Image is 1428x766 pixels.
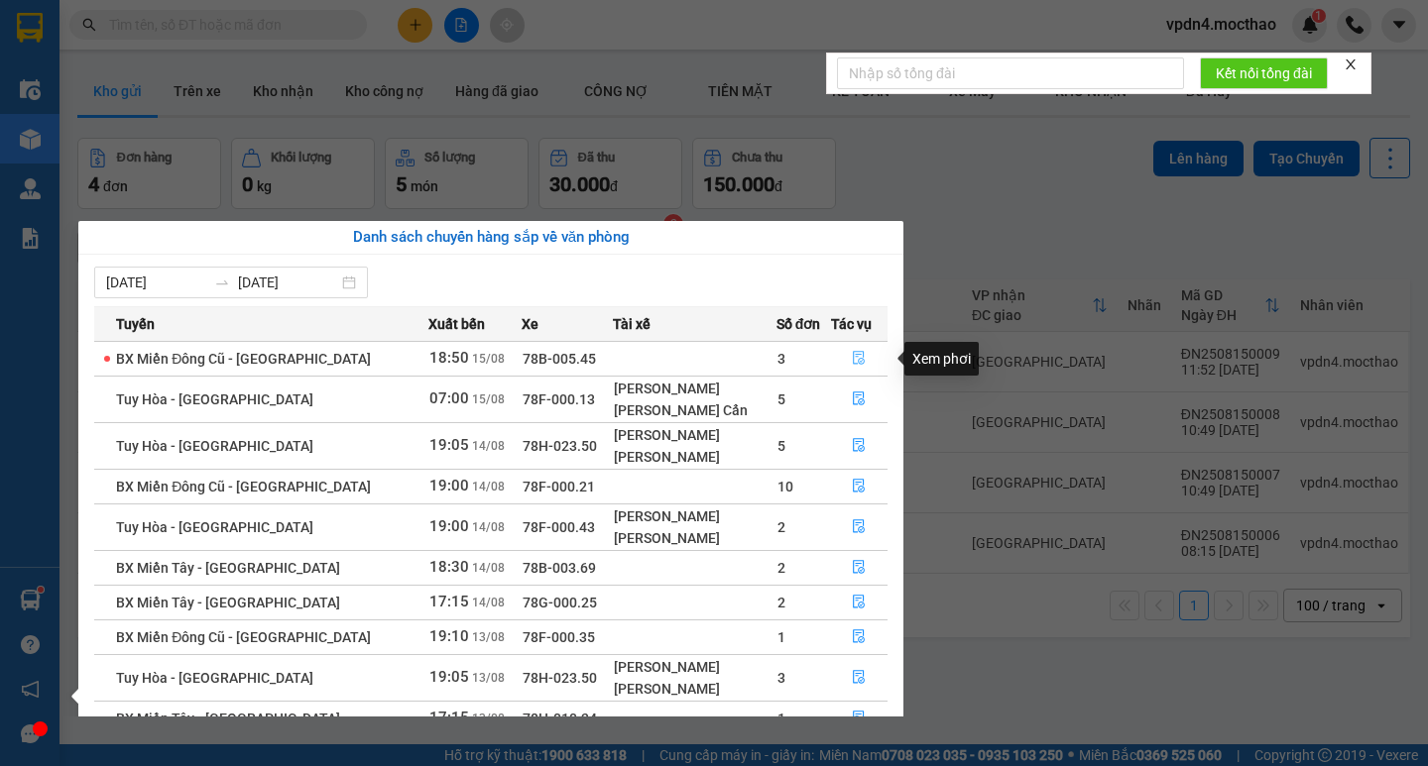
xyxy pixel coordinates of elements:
span: 18:50 [429,349,469,367]
span: 78G-000.25 [523,595,597,610]
button: file-done [832,511,888,543]
span: 78F-000.21 [523,479,595,494]
button: file-done [832,703,888,734]
span: Tài xế [613,313,651,335]
div: Xem phơi [904,342,979,376]
div: 0334349823 [232,85,433,113]
span: 78F-000.13 [523,391,595,407]
div: [PERSON_NAME] [614,656,775,678]
span: 2 [777,560,785,576]
span: file-done [852,479,866,494]
div: [PERSON_NAME] [614,527,775,549]
span: file-done [852,391,866,407]
span: 15/08 [472,392,505,406]
span: 14/08 [472,561,505,575]
span: 14/08 [472,520,505,534]
span: 19:05 [429,436,469,454]
span: 78F-000.35 [523,629,595,645]
span: 14/08 [472,439,505,453]
span: 2 [777,519,785,535]
span: to [214,274,230,290]
span: file-done [852,629,866,645]
span: Tuy Hòa - [GEOGRAPHIC_DATA] [116,391,313,407]
span: 10 [777,479,793,494]
div: [PERSON_NAME] [614,678,775,700]
span: file-done [852,595,866,610]
span: Gửi: [17,17,48,38]
span: Xuất bến [428,313,485,335]
div: 0911522884 [17,85,218,113]
button: file-done [832,383,888,415]
input: Từ ngày [106,272,206,293]
span: 3 [777,670,785,686]
span: BX Miền Đông Cũ - [GEOGRAPHIC_DATA] [116,479,371,494]
div: Danh sách chuyến hàng sắp về văn phòng [94,226,888,250]
span: file-done [852,670,866,686]
span: 78H-023.50 [523,670,597,686]
div: [GEOGRAPHIC_DATA] [232,17,433,61]
span: BX Miền Đông Cũ - [GEOGRAPHIC_DATA] [116,351,371,367]
span: Xe [522,313,538,335]
span: 13/08 [472,630,505,644]
span: 13/08 [472,671,505,685]
span: file-done [852,519,866,535]
span: 19:10 [429,627,469,645]
span: 18:30 [429,558,469,576]
span: BX Miền Tây - [GEOGRAPHIC_DATA] [116,711,340,726]
div: [PERSON_NAME] Cẩn [614,399,775,421]
span: 19:00 [429,477,469,494]
button: file-done [832,552,888,584]
button: file-done [832,471,888,502]
span: 1 [777,629,785,645]
div: 0 [232,113,433,137]
span: Số đơn [776,313,821,335]
span: 3 [777,351,785,367]
div: NHUNG [17,61,218,85]
span: BX Miền Tây - [GEOGRAPHIC_DATA] [116,560,340,576]
span: file-done [852,438,866,454]
button: file-done [832,343,888,375]
span: file-done [852,560,866,576]
span: file-done [852,351,866,367]
span: Tuy Hòa - [GEOGRAPHIC_DATA] [116,519,313,535]
span: 07:00 [429,389,469,407]
input: Đến ngày [238,272,338,293]
span: BX Miền Đông Cũ - [GEOGRAPHIC_DATA] [116,629,371,645]
span: 14/08 [472,596,505,609]
span: 78B-005.45 [523,351,596,367]
span: 78H-023.50 [523,438,597,454]
span: 15/08 [472,352,505,366]
span: 78F-000.43 [523,519,595,535]
span: 5 [777,438,785,454]
button: file-done [832,621,888,653]
button: Kết nối tổng đài [1200,57,1328,89]
span: Tuy Hòa - [GEOGRAPHIC_DATA] [116,438,313,454]
span: file-done [852,711,866,726]
button: file-done [832,430,888,462]
span: 14/08 [472,480,505,493]
span: Nhận: [232,17,280,38]
span: 19:05 [429,668,469,686]
span: Tác vụ [831,313,872,335]
span: BX Miền Tây - [GEOGRAPHIC_DATA] [116,595,340,610]
button: file-done [832,587,888,618]
span: 78H-010.34 [523,711,597,726]
div: [PERSON_NAME] [614,505,775,527]
div: [PERSON_NAME] [614,378,775,399]
span: Tuyến [116,313,155,335]
span: 1 [777,711,785,726]
div: [PERSON_NAME] [614,446,775,468]
div: [PERSON_NAME] [614,424,775,446]
span: 2 [777,595,785,610]
span: Kết nối tổng đài [1216,62,1312,84]
span: 13/08 [472,711,505,725]
input: Nhập số tổng đài [837,57,1184,89]
button: file-done [832,662,888,694]
span: 78B-003.69 [523,560,596,576]
span: 19:00 [429,517,469,535]
div: [PERSON_NAME] [232,61,433,85]
span: swap-right [214,274,230,290]
span: close [1344,57,1358,71]
span: 17:15 [429,593,469,610]
span: 5 [777,391,785,407]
